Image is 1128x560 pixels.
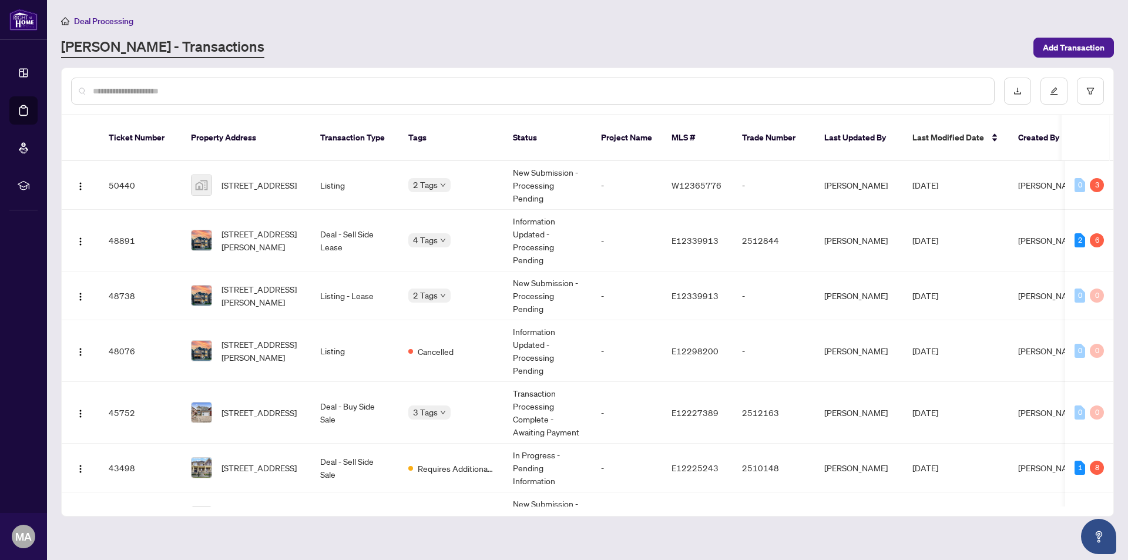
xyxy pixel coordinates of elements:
[815,271,903,320] td: [PERSON_NAME]
[311,444,399,492] td: Deal - Sell Side Sale
[733,161,815,210] td: -
[592,271,662,320] td: -
[1075,178,1085,192] div: 0
[221,179,297,192] span: [STREET_ADDRESS]
[592,210,662,271] td: -
[912,180,938,190] span: [DATE]
[311,115,399,161] th: Transaction Type
[733,210,815,271] td: 2512844
[413,233,438,247] span: 4 Tags
[192,286,211,306] img: thumbnail-img
[815,115,903,161] th: Last Updated By
[440,237,446,243] span: down
[311,382,399,444] td: Deal - Buy Side Sale
[1033,38,1114,58] button: Add Transaction
[912,346,938,356] span: [DATE]
[672,346,719,356] span: E12298200
[99,382,182,444] td: 45752
[912,290,938,301] span: [DATE]
[503,444,592,492] td: In Progress - Pending Information
[413,405,438,419] span: 3 Tags
[76,347,85,357] img: Logo
[99,444,182,492] td: 43498
[71,458,90,477] button: Logo
[733,271,815,320] td: -
[815,320,903,382] td: [PERSON_NAME]
[76,182,85,191] img: Logo
[1090,405,1104,420] div: 0
[440,182,446,188] span: down
[503,382,592,444] td: Transaction Processing Complete - Awaiting Payment
[503,210,592,271] td: Information Updated - Processing Pending
[221,227,301,253] span: [STREET_ADDRESS][PERSON_NAME]
[1090,344,1104,358] div: 0
[815,444,903,492] td: [PERSON_NAME]
[672,290,719,301] span: E12339913
[1077,78,1104,105] button: filter
[1018,462,1082,473] span: [PERSON_NAME]
[1043,38,1104,57] span: Add Transaction
[221,283,301,308] span: [STREET_ADDRESS][PERSON_NAME]
[1075,461,1085,475] div: 1
[71,176,90,195] button: Logo
[503,115,592,161] th: Status
[592,115,662,161] th: Project Name
[311,271,399,320] td: Listing - Lease
[1004,78,1031,105] button: download
[99,210,182,271] td: 48891
[413,178,438,192] span: 2 Tags
[1075,344,1085,358] div: 0
[418,462,494,475] span: Requires Additional Docs
[311,320,399,382] td: Listing
[192,403,211,422] img: thumbnail-img
[413,289,438,302] span: 2 Tags
[912,407,938,418] span: [DATE]
[672,180,721,190] span: W12365776
[76,409,85,418] img: Logo
[221,461,297,474] span: [STREET_ADDRESS]
[1009,115,1079,161] th: Created By
[733,320,815,382] td: -
[76,292,85,301] img: Logo
[1050,87,1058,95] span: edit
[815,382,903,444] td: [PERSON_NAME]
[399,115,503,161] th: Tags
[672,235,719,246] span: E12339913
[418,345,454,358] span: Cancelled
[71,286,90,305] button: Logo
[1090,178,1104,192] div: 3
[1018,180,1082,190] span: [PERSON_NAME]
[1040,78,1067,105] button: edit
[311,492,399,541] td: Listing
[1018,235,1082,246] span: [PERSON_NAME]
[1075,233,1085,247] div: 2
[440,293,446,299] span: down
[592,492,662,541] td: -
[592,320,662,382] td: -
[1018,407,1082,418] span: [PERSON_NAME]
[733,382,815,444] td: 2512163
[672,407,719,418] span: E12227389
[182,115,311,161] th: Property Address
[311,210,399,271] td: Deal - Sell Side Lease
[503,271,592,320] td: New Submission - Processing Pending
[1075,405,1085,420] div: 0
[912,235,938,246] span: [DATE]
[76,237,85,246] img: Logo
[192,458,211,478] img: thumbnail-img
[1090,289,1104,303] div: 0
[815,492,903,541] td: [PERSON_NAME]
[192,175,211,195] img: thumbnail-img
[71,231,90,250] button: Logo
[192,341,211,361] img: thumbnail-img
[192,230,211,250] img: thumbnail-img
[592,382,662,444] td: -
[76,464,85,474] img: Logo
[1018,346,1082,356] span: [PERSON_NAME]
[71,403,90,422] button: Logo
[15,528,32,545] span: MA
[733,115,815,161] th: Trade Number
[99,320,182,382] td: 48076
[9,9,38,31] img: logo
[99,161,182,210] td: 50440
